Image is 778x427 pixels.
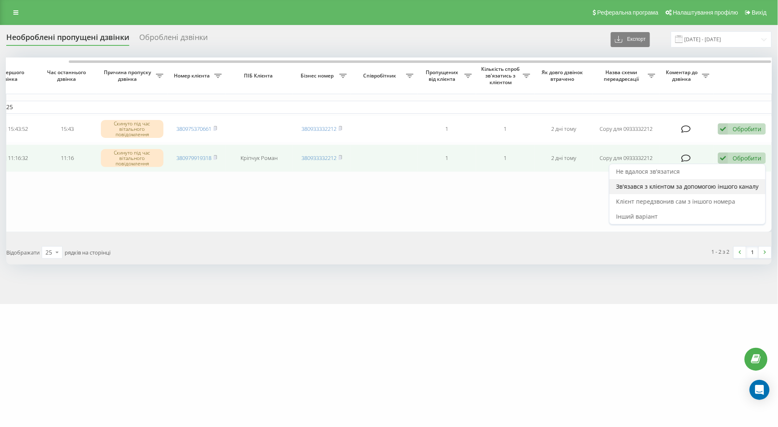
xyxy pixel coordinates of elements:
td: Кріпчук Роман [226,145,293,172]
td: 1 [476,115,535,143]
span: Як довго дзвінок втрачено [541,69,586,82]
div: Обробити [733,125,761,133]
div: Open Intercom Messenger [750,380,770,400]
td: 1 [418,115,476,143]
span: рядків на сторінці [65,249,110,256]
span: Кількість спроб зв'язатись з клієнтом [480,66,523,85]
td: Copy для 0933332212 [593,145,660,172]
span: Клієнт передзвонив сам з іншого номера [616,197,735,205]
a: 1 [746,247,759,258]
span: Вихід [752,9,767,16]
span: Номер клієнта [172,72,214,79]
a: 380933332212 [301,125,336,132]
span: Налаштування профілю [673,9,738,16]
span: Назва схеми переадресації [597,69,648,82]
span: Зв'язався з клієнтом за допомогою іншого каналу [616,182,759,190]
span: Коментар до дзвінка [664,69,702,82]
span: Причина пропуску дзвінка [101,69,156,82]
a: 380979919318 [176,154,211,162]
span: Інший варіант [616,212,658,220]
div: Скинуто під час вітального повідомлення [101,120,163,138]
button: Експорт [611,32,650,47]
span: Час останнього дзвінка [45,69,90,82]
span: Відображати [6,249,40,256]
div: Скинуто під час вітального повідомлення [101,149,163,167]
a: 380933332212 [301,154,336,162]
td: 2 дні тому [535,145,593,172]
div: 1 - 2 з 2 [712,247,730,256]
td: 11:16 [38,145,97,172]
div: Необроблені пропущені дзвінки [6,33,129,46]
div: Обробити [733,154,761,162]
a: 380975370661 [176,125,211,132]
div: Оброблені дзвінки [139,33,208,46]
span: Не вдалося зв'язатися [616,167,680,175]
td: 1 [418,145,476,172]
span: Реферальна програма [597,9,659,16]
span: ПІБ Клієнта [233,72,286,79]
div: 25 [45,248,52,257]
td: 15:43 [38,115,97,143]
td: 1 [476,145,535,172]
span: Пропущених від клієнта [422,69,464,82]
td: 2 дні тому [535,115,593,143]
td: Copy для 0933332212 [593,115,660,143]
span: Бізнес номер [297,72,339,79]
span: Співробітник [355,72,406,79]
